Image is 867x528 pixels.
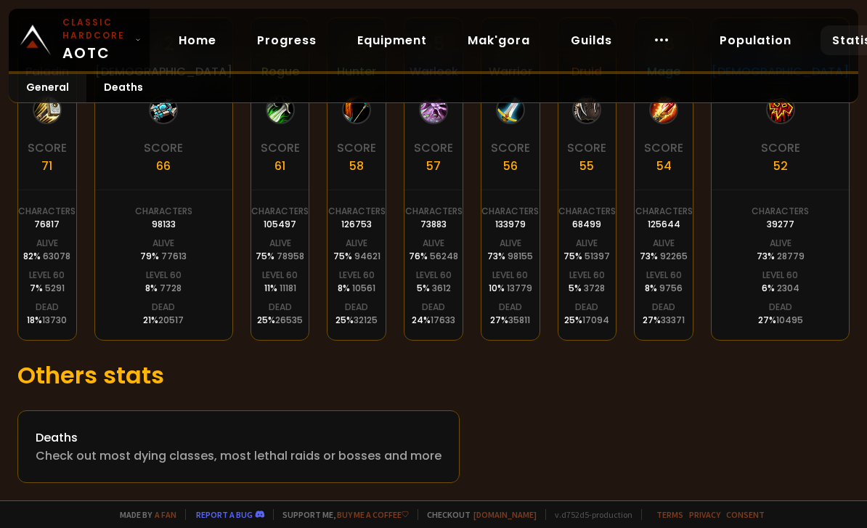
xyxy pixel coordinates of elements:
a: a fan [155,509,176,520]
a: Progress [245,25,328,55]
div: Score [144,139,183,157]
div: Alive [423,237,444,250]
div: 6 % [762,282,799,295]
div: Characters [558,205,616,218]
div: 7 % [30,282,65,295]
div: 68499 [572,218,601,231]
a: Privacy [689,509,720,520]
div: Dead [345,301,368,314]
div: 71 [41,157,52,175]
div: 27 % [758,314,803,327]
span: 77613 [161,250,187,262]
span: 13779 [507,282,532,294]
div: Dead [152,301,175,314]
div: 61 [274,157,285,175]
span: 10495 [776,314,803,326]
a: Equipment [346,25,439,55]
span: 17633 [431,314,455,326]
span: 10561 [352,282,375,294]
div: 57 [426,157,441,175]
a: [DOMAIN_NAME] [473,509,537,520]
div: 56 [503,157,518,175]
a: Population [708,25,803,55]
a: Consent [726,509,765,520]
div: Score [414,139,453,157]
div: Alive [770,237,791,250]
div: Alive [653,237,675,250]
span: Made by [111,509,176,520]
div: Dead [36,301,59,314]
span: 13730 [42,314,67,326]
a: Guilds [559,25,624,55]
div: 82 % [23,250,70,263]
div: Level 60 [146,269,182,282]
div: Characters [328,205,386,218]
span: 3612 [432,282,451,294]
span: 33371 [661,314,685,326]
div: Level 60 [569,269,605,282]
div: 18 % [27,314,67,327]
div: 75 % [333,250,380,263]
span: 78958 [277,250,304,262]
div: 24 % [412,314,455,327]
div: Level 60 [492,269,528,282]
div: 21 % [143,314,184,327]
div: Score [644,139,683,157]
div: Level 60 [416,269,452,282]
div: 73883 [420,218,447,231]
div: Level 60 [29,269,65,282]
span: 92265 [660,250,688,262]
span: v. d752d5 - production [545,509,632,520]
div: 25 % [564,314,609,327]
div: Characters [251,205,309,218]
a: Report a bug [196,509,253,520]
a: Terms [656,509,683,520]
span: 35811 [508,314,530,326]
small: Classic Hardcore [62,16,129,42]
div: 52 [773,157,788,175]
span: 3728 [584,282,605,294]
span: 5291 [45,282,65,294]
div: 25 % [335,314,378,327]
div: 133979 [495,218,526,231]
div: 27 % [490,314,530,327]
span: 26535 [275,314,303,326]
div: Check out most dying classes, most lethal raids or bosses and more [36,447,441,465]
div: 126753 [341,218,372,231]
div: Deaths [36,429,441,447]
span: Support me, [273,509,409,520]
span: 32125 [354,314,378,326]
div: 8 % [645,282,683,295]
div: Score [337,139,376,157]
a: Deaths [86,74,160,102]
div: 8 % [145,282,182,295]
span: Checkout [418,509,537,520]
span: 11181 [280,282,296,294]
div: 5 % [569,282,605,295]
div: Alive [500,237,521,250]
span: 7728 [160,282,182,294]
div: 73 % [757,250,805,263]
div: Alive [576,237,598,250]
div: Level 60 [339,269,375,282]
div: 73 % [640,250,688,263]
a: Mak'gora [456,25,542,55]
div: 10 % [489,282,532,295]
span: 2304 [777,282,799,294]
div: 58 [349,157,364,175]
div: Score [28,139,67,157]
div: Characters [405,205,463,218]
div: 125644 [648,218,680,231]
div: 73 % [487,250,533,263]
div: Level 60 [262,269,298,282]
div: 8 % [338,282,375,295]
div: 54 [656,157,672,175]
div: Score [567,139,606,157]
a: DeathsCheck out most dying classes, most lethal raids or bosses and more [17,410,460,483]
div: 79 % [140,250,187,263]
span: 9756 [659,282,683,294]
div: Level 60 [646,269,682,282]
div: Score [491,139,530,157]
div: Dead [652,301,675,314]
div: Dead [422,301,445,314]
